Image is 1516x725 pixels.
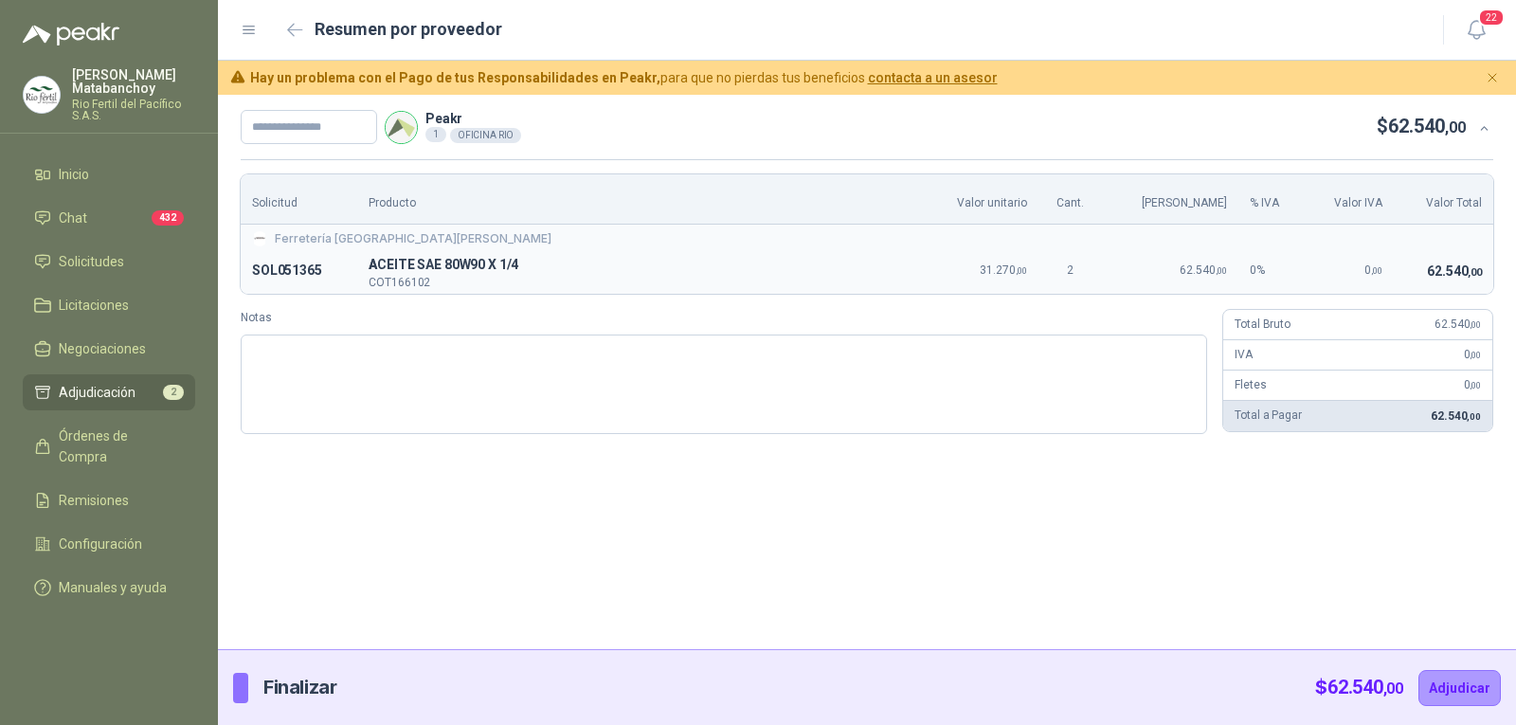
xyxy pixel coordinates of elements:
[59,534,142,554] span: Configuración
[1371,265,1382,276] span: ,00
[252,230,1482,248] div: Ferretería [GEOGRAPHIC_DATA][PERSON_NAME]
[59,338,146,359] span: Negociaciones
[1470,319,1481,330] span: ,00
[1470,380,1481,390] span: ,00
[1235,407,1301,425] p: Total a Pagar
[1468,266,1482,279] span: ,00
[1327,676,1403,698] span: 62.540
[1418,670,1501,706] button: Adjudicar
[1102,174,1238,225] th: [PERSON_NAME]
[252,260,346,282] p: SOL051365
[72,99,195,121] p: Rio Fertil del Pacífico S.A.S.
[1481,66,1505,90] button: Cerrar
[1394,174,1493,225] th: Valor Total
[386,112,417,143] img: Company Logo
[369,277,910,288] p: COT166102
[1238,248,1304,294] td: 0 %
[1467,411,1481,422] span: ,00
[241,309,1207,327] label: Notas
[241,174,357,225] th: Solicitud
[1016,265,1027,276] span: ,00
[450,128,521,143] div: OFICINA RIO
[425,112,521,125] p: Peakr
[868,70,998,85] a: contacta a un asesor
[23,200,195,236] a: Chat432
[1315,673,1403,702] p: $
[315,16,502,43] h2: Resumen por proveedor
[1470,350,1481,360] span: ,00
[23,23,119,45] img: Logo peakr
[1445,118,1466,136] span: ,00
[1235,346,1253,364] p: IVA
[263,673,336,702] p: Finalizar
[59,577,167,598] span: Manuales y ayuda
[1431,409,1481,423] span: 62.540
[23,331,195,367] a: Negociaciones
[1038,174,1102,225] th: Cant.
[23,287,195,323] a: Licitaciones
[1478,9,1505,27] span: 22
[59,426,177,467] span: Órdenes de Compra
[23,374,195,410] a: Adjudicación2
[1038,248,1102,294] td: 2
[1304,174,1394,225] th: Valor IVA
[1216,265,1227,276] span: ,00
[1464,348,1481,361] span: 0
[357,174,921,225] th: Producto
[59,490,129,511] span: Remisiones
[1383,680,1403,698] span: ,00
[23,570,195,606] a: Manuales y ayuda
[23,156,195,192] a: Inicio
[1235,316,1290,334] p: Total Bruto
[369,254,910,277] p: A
[163,385,184,400] span: 2
[59,251,124,272] span: Solicitudes
[152,210,184,226] span: 432
[23,418,195,475] a: Órdenes de Compra
[23,482,195,518] a: Remisiones
[1435,317,1481,331] span: 62.540
[1388,115,1466,137] span: 62.540
[980,263,1027,277] span: 31.270
[59,164,89,185] span: Inicio
[1364,263,1382,277] span: 0
[369,254,910,277] span: ACEITE SAE 80W90 X 1/4
[59,382,135,403] span: Adjudicación
[23,244,195,280] a: Solicitudes
[24,77,60,113] img: Company Logo
[59,208,87,228] span: Chat
[59,295,129,316] span: Licitaciones
[252,231,267,246] img: Company Logo
[1459,13,1493,47] button: 22
[1238,174,1304,225] th: % IVA
[1180,263,1227,277] span: 62.540
[1427,263,1482,279] span: 62.540
[1377,112,1466,141] p: $
[72,68,195,95] p: [PERSON_NAME] Matabanchoy
[425,127,446,142] div: 1
[1235,376,1266,394] p: Fletes
[250,70,660,85] b: Hay un problema con el Pago de tus Responsabilidades en Peakr,
[250,67,998,88] span: para que no pierdas tus beneficios
[1464,378,1481,391] span: 0
[921,174,1038,225] th: Valor unitario
[23,526,195,562] a: Configuración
